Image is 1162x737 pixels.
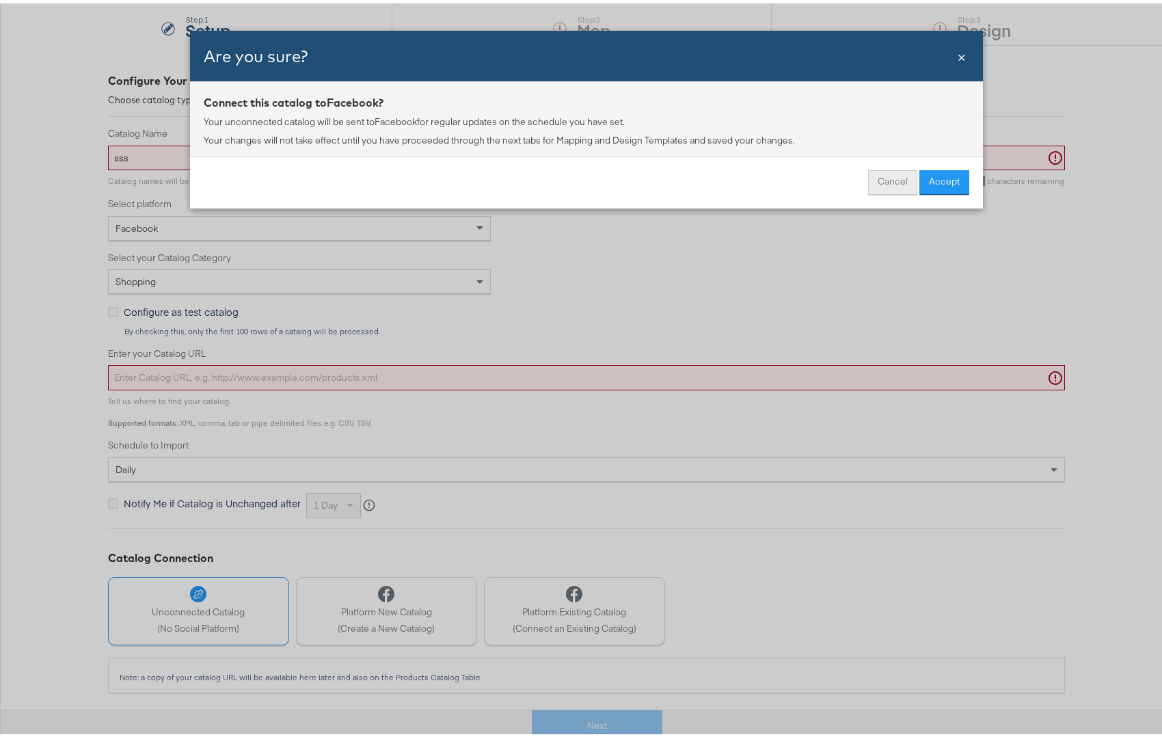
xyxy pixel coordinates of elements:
[204,112,969,125] p: Your unconnected catalog will be sent to Facebook for regular updates on the schedule you have set.
[919,167,969,191] button: Accept
[958,43,966,62] span: ×
[868,167,917,191] button: Cancel
[958,43,966,63] div: Close
[190,27,983,205] div: Connected Warning
[204,92,969,107] div: Connect this catalog to Facebook ?
[204,42,308,63] span: Are you sure?
[204,131,969,144] p: Your changes will not take effect until you have proceeded through the next tabs for Mapping and ...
